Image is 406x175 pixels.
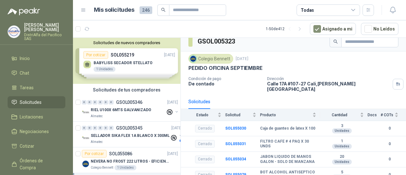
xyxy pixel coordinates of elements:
b: JABON LIQUIDO DE MANOS GALON - SOLO DE MANZANA [260,154,316,164]
a: 0 0 0 0 0 0 GSOL005345[DATE] Company LogoSELLADOR SIKA FLEX 1A BLANCO X 300MLAlmatec [82,124,183,145]
span: search [333,39,338,44]
b: FILTRO CAFE # 4 PAQ X 30 UNDS [260,139,316,149]
b: 0 [381,156,398,162]
div: Unidades [332,159,352,165]
div: Unidades [332,144,352,149]
a: Cotizar [8,140,65,152]
div: Solicitudes [188,98,210,105]
span: # COTs [381,113,393,117]
div: 0 [98,126,103,130]
div: 1 Unidades [115,165,136,170]
span: Órdenes de Compra [20,157,59,171]
span: search [161,8,166,12]
a: Licitaciones [8,111,65,123]
div: Por cotizar [82,150,107,158]
div: Todas [301,7,314,14]
p: DistriAlfa del Pacifico SAS [24,33,65,41]
div: Colegio Bennett [188,54,233,64]
p: [DATE] [167,151,178,157]
img: Company Logo [82,134,89,142]
a: Chat [8,67,65,79]
span: Cotizar [20,143,34,150]
p: [PERSON_NAME] [PERSON_NAME] [24,23,65,32]
div: 0 [103,126,108,130]
p: Almatec [91,114,103,119]
div: 0 [82,100,87,104]
a: SOL055034 [225,157,246,161]
a: Por cotizarSOL055086[DATE] Company LogoNEVERA NO FROST 222 LITROS - EFICIENCIA ENERGETICA AColegi... [73,147,180,173]
th: Producto [260,109,320,121]
p: Dirección [267,77,390,81]
a: Negociaciones [8,125,65,138]
p: De contado [188,81,262,86]
img: Logo peakr [8,8,40,15]
div: Unidades [332,128,352,133]
div: Cerrado [195,140,215,148]
img: Company Logo [82,109,89,116]
div: 0 [109,126,114,130]
div: 0 [93,126,97,130]
b: 5 [320,170,364,175]
div: 0 [103,100,108,104]
div: 0 [87,100,92,104]
p: Condición de pago [188,77,262,81]
span: Cantidad [320,113,359,117]
p: NEVERA NO FROST 222 LITROS - EFICIENCIA ENERGETICA A [91,158,170,165]
p: [DATE] [167,99,178,105]
span: Inicio [20,55,30,62]
div: Solicitudes de tus compradores [73,84,180,96]
button: Solicitudes de nuevos compradores [75,40,178,45]
span: Producto [260,113,311,117]
div: Cerrado [195,156,215,163]
a: SOL055031 [225,142,246,146]
th: Cantidad [320,109,368,121]
p: PEDIDO OFICINA SEPTIEMBRE [188,65,263,71]
span: 246 [140,6,152,14]
div: 0 [98,100,103,104]
a: Órdenes de Compra [8,155,65,174]
div: Solicitudes de nuevos compradoresPor cotizarSOL055219[DATE] BABYLISS SECADOR STELLATO1 UnidadesPo... [73,38,180,84]
p: [DATE] [236,56,248,62]
p: [DATE] [171,125,182,131]
p: GSOL005345 [116,126,142,130]
button: No Leídos [361,23,398,35]
a: Solicitudes [8,96,65,108]
a: SOL055030 [225,126,246,131]
div: 0 [109,100,114,104]
span: Solicitudes [20,99,42,106]
b: 0 [381,141,398,147]
img: Company Logo [190,55,197,62]
img: Company Logo [8,26,20,38]
div: 0 [82,126,87,130]
div: 0 [93,100,97,104]
th: # COTs [381,109,406,121]
b: 0 [381,125,398,131]
span: Chat [20,70,29,77]
p: RIEL U100X 6MTS GALVANIZADO [91,107,151,113]
th: Estado [181,109,225,121]
b: 1 [320,139,364,144]
span: Tareas [20,84,34,91]
h1: Mis solicitudes [94,5,134,15]
b: 20 [320,154,364,159]
p: SOL055086 [109,151,132,156]
p: GSOL005346 [116,100,142,104]
th: Solicitud [225,109,260,121]
a: Tareas [8,82,65,94]
div: 0 [87,126,92,130]
p: SELLADOR SIKA FLEX 1A BLANCO X 300ML [91,133,170,139]
a: Inicio [8,52,65,64]
button: Asignado a mi [310,23,356,35]
span: Solicitud [225,113,251,117]
b: Caja de guantes de latex X 100 [260,126,315,131]
a: 0 0 0 0 0 0 GSOL005346[DATE] Company LogoRIEL U100X 6MTS GALVANIZADOAlmatec [82,98,179,119]
p: Calle 17A #107-27 Cali , [PERSON_NAME][GEOGRAPHIC_DATA] [267,81,390,92]
div: 1 - 50 de 412 [266,24,305,34]
span: Licitaciones [20,113,43,120]
div: Cerrado [195,125,215,132]
p: Colegio Bennett [91,165,113,170]
span: Negociaciones [20,128,49,135]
